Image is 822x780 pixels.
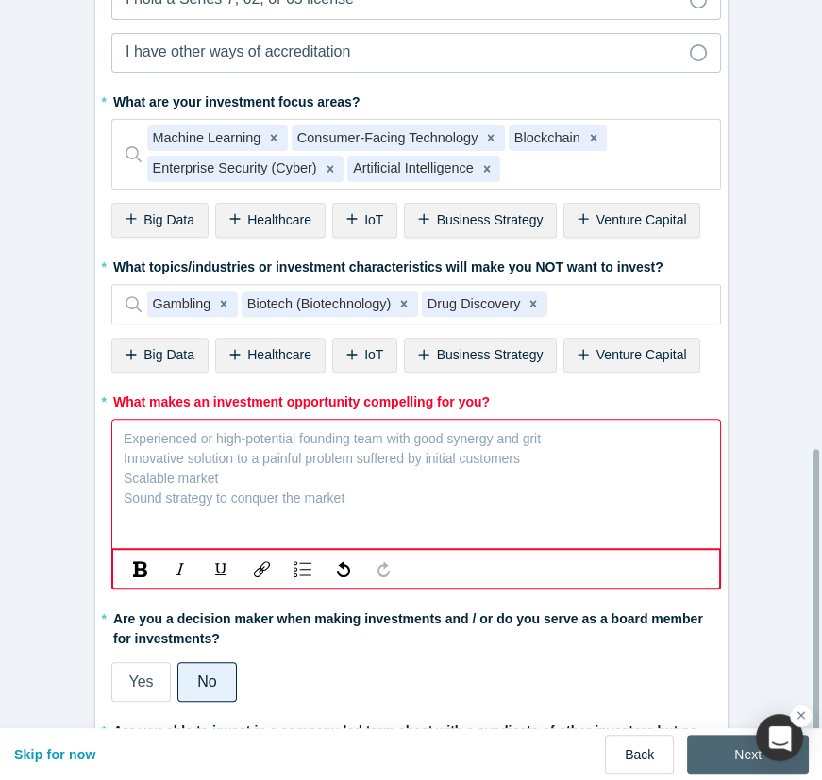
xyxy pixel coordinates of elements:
[480,125,505,152] div: Remove Consumer-Facing Technology
[205,555,238,584] div: Underline
[164,555,197,584] div: Italic
[242,291,394,318] div: Biotech (Biotechnology)
[404,338,557,373] div: Business Strategy
[605,735,674,774] button: Back
[509,125,583,152] div: Blockchain
[596,212,687,227] span: Venture Capital
[111,715,721,761] label: Are you able to invest in a company-led term sheet with a syndicate of other investors but no one...
[197,673,216,689] span: No
[404,203,557,238] div: Business Strategy
[143,347,194,362] span: Big Data
[111,251,721,277] label: What topics/industries or investment characteristics will make you NOT want to invest?
[437,347,544,362] span: Business Strategy
[327,555,360,584] div: Undo
[247,212,311,227] span: Healthcare
[292,125,481,152] div: Consumer-Facing Technology
[245,555,278,584] div: Link
[583,125,608,152] div: Remove Blockchain
[215,203,326,238] div: Healthcare
[332,338,397,373] div: IoT
[111,419,721,551] div: rdw-wrapper
[120,555,242,584] div: rdw-inline-control
[364,347,383,362] span: IoT
[347,156,477,182] div: Artificial Intelligence
[320,156,344,182] div: Remove Enterprise Security (Cyber)
[111,338,209,373] div: Big Data
[124,429,541,508] div: Experienced or high-potential founding team with good synergy and grit Innovative solution to a p...
[111,203,209,238] div: Big Data
[124,555,157,584] div: Bold
[147,291,214,318] div: Gambling
[111,386,721,412] label: What makes an investment opportunity compelling for you?
[247,347,311,362] span: Healthcare
[125,425,709,450] div: rdw-editor
[394,291,418,318] div: Remove Biotech (Biotechnology)
[215,338,326,373] div: Healthcare
[213,291,238,318] div: Remove Gambling
[143,212,194,227] span: Big Data
[242,555,282,584] div: rdw-link-control
[111,603,721,649] label: Are you a decision maker when making investments and / or do you serve as a board member for inve...
[364,212,383,227] span: IoT
[128,673,153,689] span: Yes
[126,43,350,59] span: I have other ways of accreditation
[323,555,404,584] div: rdw-history-control
[596,347,687,362] span: Venture Capital
[13,735,97,774] button: Skip for now
[563,203,700,238] div: Venture Capital
[563,338,700,373] div: Venture Capital
[367,555,400,584] div: Redo
[147,156,320,182] div: Enterprise Security (Cyber)
[263,125,288,152] div: Remove Machine Learning
[111,548,721,589] div: rdw-toolbar
[286,555,319,584] div: Unordered
[332,203,397,238] div: IoT
[687,735,809,774] button: Next
[147,125,264,152] div: Machine Learning
[111,86,721,112] label: What are your investment focus areas?
[437,212,544,227] span: Business Strategy
[422,291,524,318] div: Drug Discovery
[523,291,547,318] div: Remove Drug Discovery
[282,555,323,584] div: rdw-list-control
[477,156,501,182] div: Remove Artificial Intelligence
